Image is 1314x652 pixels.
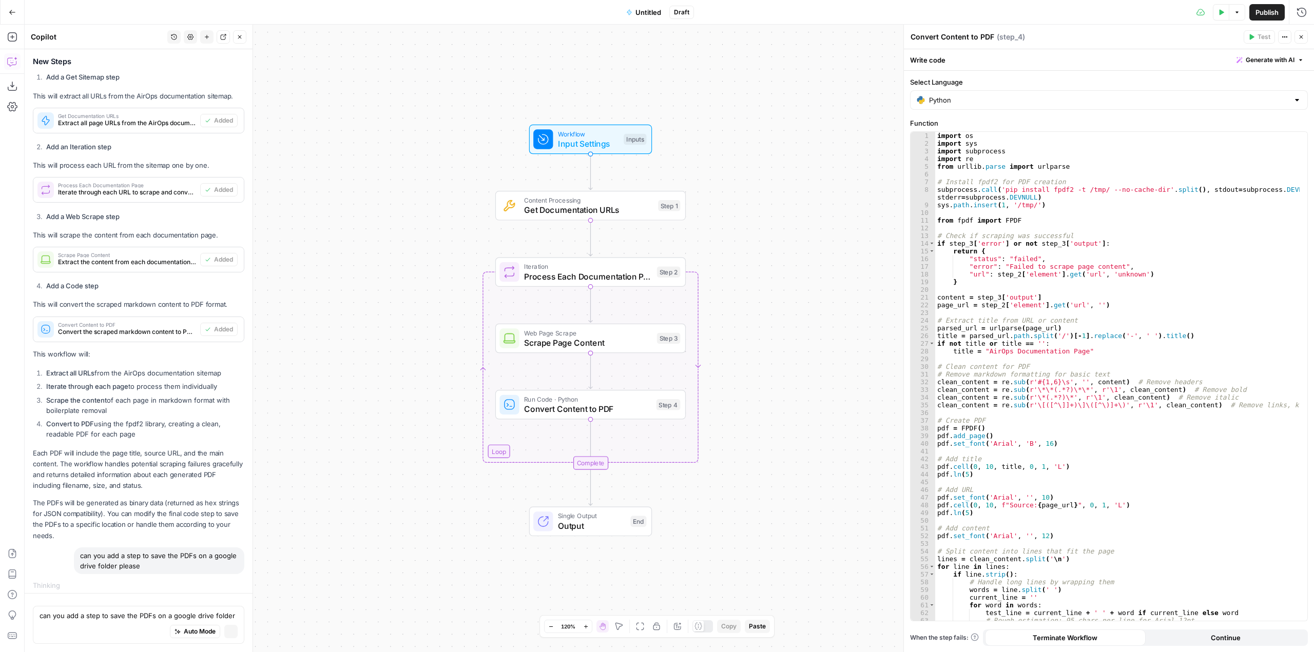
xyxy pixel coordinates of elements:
button: Untitled [620,4,667,21]
span: Generate with AI [1246,55,1294,65]
div: 40 [911,440,935,447]
div: 22 [911,301,935,309]
span: Paste [749,622,766,631]
div: 6 [911,170,935,178]
span: Terminate Workflow [1033,633,1097,643]
div: 25 [911,324,935,332]
p: This will extract all URLs from the AirOps documentation sitemap. [33,91,244,102]
div: 4 [911,155,935,163]
div: Copilot [31,32,164,42]
div: 27 [911,340,935,347]
div: Step 2 [657,266,681,278]
div: Content ProcessingGet Documentation URLsStep 1 [495,191,686,220]
div: Inputs [624,134,646,145]
span: Test [1258,32,1270,42]
div: LoopIterationProcess Each Documentation PageStep 2 [495,257,686,286]
strong: Extract all URLs [46,369,94,377]
p: This will convert the scraped markdown content to PDF format. [33,299,244,310]
div: 53 [911,540,935,547]
span: Continue [1211,633,1241,643]
span: Get Documentation URLs [524,204,653,216]
span: Web Page Scrape [524,328,652,338]
span: Workflow [558,129,619,139]
div: 14 [911,240,935,247]
div: 42 [911,455,935,463]
button: Added [200,183,238,196]
g: Edge from step_2-iteration-end to end [589,470,592,505]
img: f4ipyughhjoltrt2pmrkdvcgegex [503,200,515,212]
div: 10 [911,209,935,216]
div: 57 [911,570,935,578]
div: 3 [911,147,935,155]
div: 23 [911,309,935,317]
button: Continue [1146,629,1306,646]
span: Scrape Page Content [58,252,196,258]
div: Run Code · PythonConvert Content to PDFStep 4 [495,390,686,419]
div: 52 [911,532,935,540]
span: 120% [561,622,575,630]
div: 33 [911,386,935,393]
strong: Add an Iteration step [46,143,111,151]
span: Convert Content to PDF [58,322,196,327]
span: Added [214,325,233,334]
a: When the step fails: [910,633,979,642]
div: 58 [911,578,935,586]
span: Convert Content to PDF [524,403,651,415]
div: 56 [911,563,935,570]
span: Extract all page URLs from the AirOps documentation sitemap [58,118,196,128]
h3: New Steps [33,57,244,67]
div: 46 [911,486,935,493]
strong: Scrape the content [46,396,107,404]
strong: Add a Code step [46,282,99,290]
li: from the AirOps documentation sitemap [44,368,244,378]
div: Complete [495,456,686,469]
div: 38 [911,424,935,432]
li: to process them individually [44,381,244,391]
div: 34 [911,393,935,401]
div: 13 [911,232,935,240]
li: using the fpdf2 library, creating a clean, readable PDF for each page [44,419,244,439]
div: 32 [911,378,935,386]
p: Each PDF will include the page title, source URL, and the main content. The workflow handles pote... [33,448,244,491]
div: 12 [911,224,935,232]
span: Scrape Page Content [524,337,652,349]
div: 44 [911,470,935,478]
div: 37 [911,417,935,424]
textarea: Convert Content to PDF [911,32,994,42]
div: Thinking [33,580,244,590]
label: Function [910,118,1308,128]
div: 21 [911,293,935,301]
span: Convert the scraped markdown content to PDF format [58,327,196,337]
div: 35 [911,401,935,409]
span: Publish [1255,7,1279,17]
span: Get Documentation URLs [58,113,196,118]
span: Iterate through each URL to scrape and convert to PDF [58,188,196,197]
span: Untitled [635,7,661,17]
strong: Add a Get Sitemap step [46,73,120,81]
div: ... [60,580,66,590]
span: Extract the content from each documentation page in markdown format [58,258,196,267]
div: 61 [911,601,935,609]
p: This workflow will: [33,349,244,360]
span: Single Output [558,511,626,521]
div: 19 [911,278,935,286]
p: This will process each URL from the sitemap one by one. [33,160,244,171]
input: Python [929,95,1289,105]
div: 30 [911,363,935,370]
div: 36 [911,409,935,417]
p: This will scrape the content from each documentation page. [33,230,244,241]
div: 17 [911,263,935,270]
div: 16 [911,255,935,263]
g: Edge from step_2 to step_3 [589,287,592,322]
div: 7 [911,178,935,186]
div: 2 [911,140,935,147]
span: Content Processing [524,195,653,205]
span: Auto Mode [184,627,216,636]
div: 48 [911,501,935,509]
div: 49 [911,509,935,517]
div: 31 [911,370,935,378]
span: Iteration [524,262,652,271]
div: 63 [911,617,935,624]
div: 1 [911,132,935,140]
